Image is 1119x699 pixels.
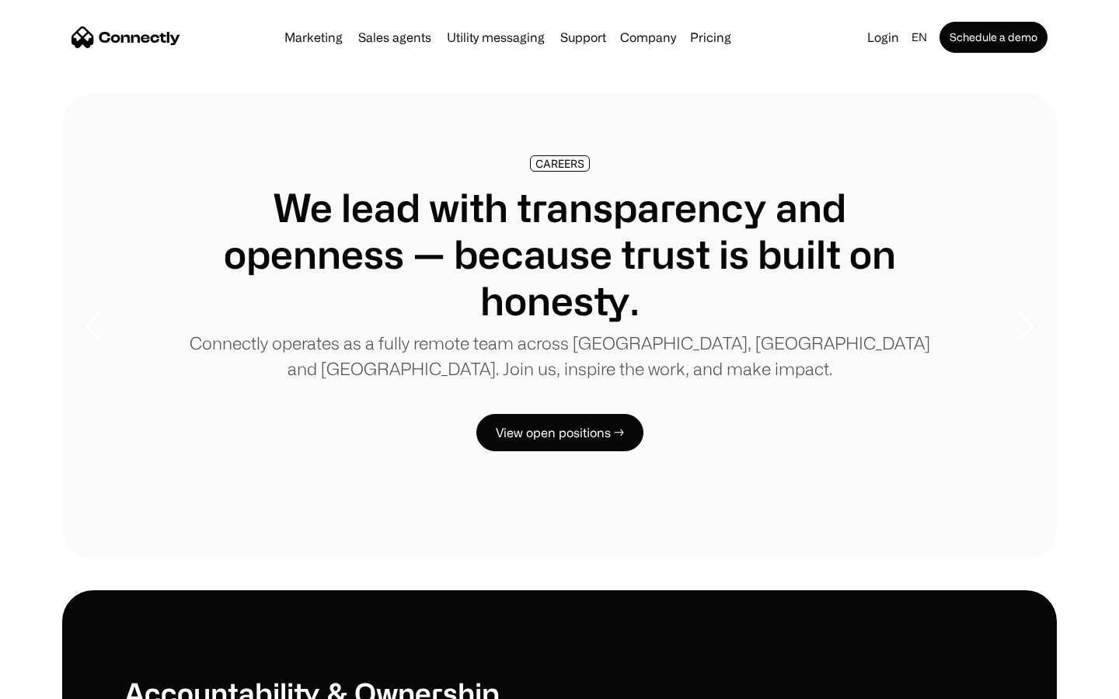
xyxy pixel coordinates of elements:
p: Connectly operates as a fully remote team across [GEOGRAPHIC_DATA], [GEOGRAPHIC_DATA] and [GEOGRA... [186,330,932,381]
div: en [912,26,927,48]
a: Sales agents [352,31,437,43]
ul: Language list [31,672,93,694]
a: Support [554,31,612,43]
h1: We lead with transparency and openness — because trust is built on honesty. [186,184,932,324]
div: Company [620,26,676,48]
a: Pricing [684,31,737,43]
a: Login [861,26,905,48]
a: Schedule a demo [939,22,1048,53]
a: Marketing [278,31,349,43]
div: CAREERS [535,158,584,169]
aside: Language selected: English [16,670,93,694]
a: Utility messaging [441,31,551,43]
a: View open positions → [476,414,643,451]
